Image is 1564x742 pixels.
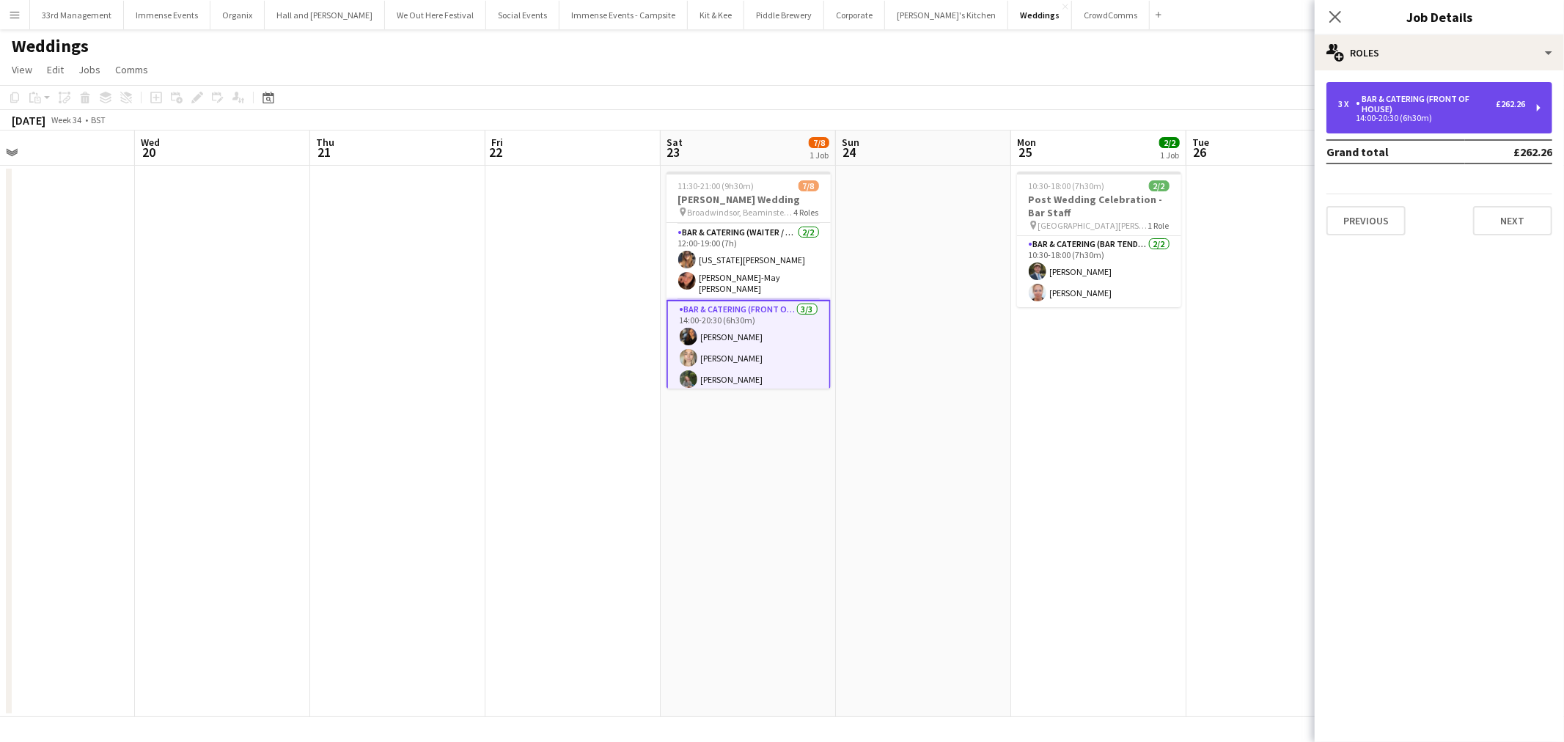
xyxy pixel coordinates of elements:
span: Mon [1017,136,1036,149]
div: 1 Job [809,150,829,161]
div: £262.26 [1496,99,1525,109]
button: Weddings [1008,1,1072,29]
span: Edit [47,63,64,76]
span: Jobs [78,63,100,76]
a: Comms [109,60,154,79]
span: Tue [1192,136,1209,149]
span: 23 [664,144,683,161]
button: Next [1473,206,1552,235]
span: 20 [139,144,160,161]
button: Kit & Kee [688,1,744,29]
span: 26 [1190,144,1209,161]
span: 1 Role [1148,220,1170,231]
span: View [12,63,32,76]
span: Wed [141,136,160,149]
button: Hall and [PERSON_NAME] [265,1,385,29]
button: Social Events [486,1,559,29]
div: BST [91,114,106,125]
button: CrowdComms [1072,1,1150,29]
div: 1 Job [1160,150,1179,161]
div: Bar & Catering (Front of House) [1356,94,1496,114]
td: £262.26 [1465,140,1552,164]
div: [DATE] [12,113,45,128]
div: Roles [1315,35,1564,70]
button: Immense Events [124,1,210,29]
div: 3 x [1338,99,1356,109]
span: 21 [314,144,334,161]
button: Immense Events - Campsite [559,1,688,29]
span: 4 Roles [794,207,819,218]
span: 25 [1015,144,1036,161]
span: Broadwindsor, Beaminster, [GEOGRAPHIC_DATA] [688,207,794,218]
span: 11:30-21:00 (9h30m) [678,180,755,191]
span: Sun [842,136,859,149]
h3: Job Details [1315,7,1564,26]
app-card-role: Bar & Catering (Bar Tender)2/210:30-18:00 (7h30m)[PERSON_NAME][PERSON_NAME] [1017,236,1181,307]
span: 10:30-18:00 (7h30m) [1029,180,1105,191]
span: Sat [667,136,683,149]
span: Fri [491,136,503,149]
span: 7/8 [798,180,819,191]
app-card-role: Bar & Catering (Front of House)3/314:00-20:30 (6h30m)[PERSON_NAME][PERSON_NAME][PERSON_NAME] [667,300,831,395]
span: 24 [840,144,859,161]
span: 2/2 [1149,180,1170,191]
button: 33rd Management [30,1,124,29]
app-job-card: 10:30-18:00 (7h30m)2/2Post Wedding Celebration - Bar Staff [GEOGRAPHIC_DATA][PERSON_NAME], [GEOGR... [1017,172,1181,307]
td: Grand total [1326,140,1465,164]
h3: [PERSON_NAME] Wedding [667,193,831,206]
button: Corporate [824,1,885,29]
button: We Out Here Festival [385,1,486,29]
div: 14:00-20:30 (6h30m) [1338,114,1525,122]
button: Piddle Brewery [744,1,824,29]
a: View [6,60,38,79]
button: [PERSON_NAME]'s Kitchen [885,1,1008,29]
button: Organix [210,1,265,29]
app-card-role: Bar & Catering (Waiter / waitress)2/212:00-19:00 (7h)[US_STATE][PERSON_NAME][PERSON_NAME]-May [PE... [667,224,831,300]
span: 2/2 [1159,137,1180,148]
span: Comms [115,63,148,76]
app-job-card: 11:30-21:00 (9h30m)7/8[PERSON_NAME] Wedding Broadwindsor, Beaminster, [GEOGRAPHIC_DATA]4 Roles12:... [667,172,831,389]
a: Edit [41,60,70,79]
span: Week 34 [48,114,85,125]
h3: Post Wedding Celebration - Bar Staff [1017,193,1181,219]
span: 22 [489,144,503,161]
h1: Weddings [12,35,89,57]
span: Thu [316,136,334,149]
span: [GEOGRAPHIC_DATA][PERSON_NAME], [GEOGRAPHIC_DATA] [1038,220,1148,231]
button: Previous [1326,206,1406,235]
span: 7/8 [809,137,829,148]
a: Jobs [73,60,106,79]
